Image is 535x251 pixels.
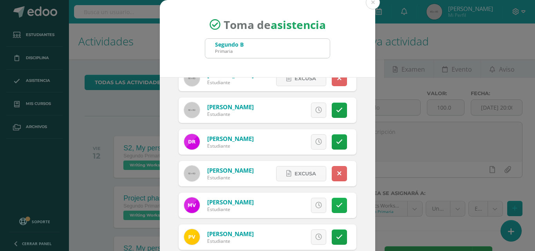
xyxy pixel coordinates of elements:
[271,17,326,32] strong: asistencia
[215,41,244,48] div: Segundo B
[295,71,316,86] span: Excusa
[184,70,200,86] img: 60x60
[207,166,254,174] a: [PERSON_NAME]
[184,166,200,181] img: 60x60
[224,17,326,32] span: Toma de
[207,198,254,206] a: [PERSON_NAME]
[207,174,254,181] div: Estudiante
[207,143,254,149] div: Estudiante
[276,71,326,86] a: Excusa
[205,39,330,58] input: Busca un grado o sección aquí...
[207,230,254,238] a: [PERSON_NAME]
[276,166,326,181] a: Excusa
[184,134,200,150] img: c7095d21e6fa6473761d2f1751da7def.png
[207,135,254,143] a: [PERSON_NAME]
[207,238,254,244] div: Estudiante
[184,197,200,213] img: f5a1167e5f47e98442448c02d5ad78e4.png
[207,206,254,213] div: Estudiante
[207,79,254,86] div: Estudiante
[207,103,254,111] a: [PERSON_NAME]
[207,111,254,117] div: Estudiante
[215,48,244,54] div: Primaria
[184,229,200,245] img: 133b78b307fb59a36e3f589cc99f5be2.png
[295,166,316,181] span: Excusa
[184,102,200,118] img: 60x60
